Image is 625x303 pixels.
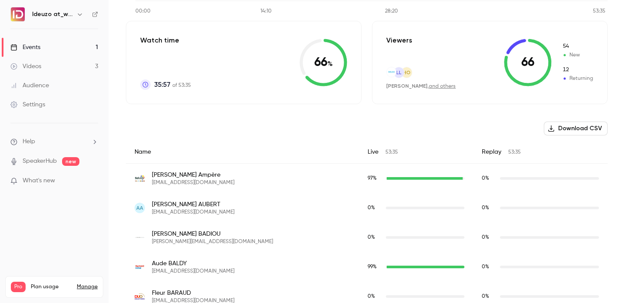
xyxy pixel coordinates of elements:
span: Replay watch time [482,175,496,182]
span: AA [136,204,143,212]
img: Ideuzo at_work [11,7,25,21]
span: Pro [11,282,26,292]
span: Fleur BARAUD [152,289,234,297]
p: Watch time [140,35,191,46]
div: h.ampere@fruidor.fr [126,164,608,194]
img: duo-solutions.fr [135,291,145,302]
span: 0 % [368,294,375,299]
span: [EMAIL_ADDRESS][DOMAIN_NAME] [152,268,234,275]
span: [PERSON_NAME][EMAIL_ADDRESS][DOMAIN_NAME] [152,238,273,245]
div: aurelie.aubert@a2solution.fr [126,193,608,223]
span: LL [396,69,401,76]
span: Live watch time [368,263,382,271]
span: 53:35 [508,150,521,155]
img: lesateliersgrandis.fr [135,232,145,243]
p: of 53:35 [154,79,191,90]
span: 0 % [482,176,489,181]
span: Aude BALDY [152,259,234,268]
img: ideuzo.com [387,67,396,77]
tspan: 53:35 [593,9,605,14]
img: fruidor.fr [135,173,145,184]
div: , [386,82,456,90]
span: New [562,43,593,50]
span: 35:57 [154,79,171,90]
a: and others [429,84,456,89]
tspan: 28:20 [385,9,398,14]
div: Audience [10,81,49,90]
div: aude.baldy@rentokil-initial.com [126,252,608,282]
div: Events [10,43,40,52]
span: [PERSON_NAME] BADIOU [152,230,273,238]
tspan: 00:00 [135,9,151,14]
span: HO [403,69,411,76]
div: Replay [473,141,608,164]
span: [PERSON_NAME] [386,83,428,89]
span: Replay watch time [482,263,496,271]
span: 53:35 [385,150,398,155]
span: 0 % [482,294,489,299]
span: 0 % [482,235,489,240]
iframe: Noticeable Trigger [88,177,98,185]
a: SpeakerHub [23,157,57,166]
h6: Ideuzo at_work [32,10,73,19]
span: Live watch time [368,293,382,300]
span: Returning [562,75,593,82]
div: Name [126,141,359,164]
tspan: 14:10 [260,9,272,14]
div: Settings [10,100,45,109]
button: Download CSV [544,122,608,135]
span: Replay watch time [482,293,496,300]
img: rentokil-initial.com [135,262,145,272]
span: [PERSON_NAME] AUBERT [152,200,234,209]
span: 0 % [368,235,375,240]
span: New [562,51,593,59]
div: Live [359,141,473,164]
span: 97 % [368,176,377,181]
div: paul.badiou@lesateliersgrandis.fr [126,223,608,252]
span: Help [23,137,35,146]
span: 0 % [482,264,489,270]
span: Replay watch time [482,204,496,212]
span: 0 % [482,205,489,211]
li: help-dropdown-opener [10,137,98,146]
span: Live watch time [368,204,382,212]
span: 99 % [368,264,377,270]
span: 0 % [368,205,375,211]
span: [PERSON_NAME] Ampère [152,171,234,179]
span: Plan usage [31,283,72,290]
span: Live watch time [368,234,382,241]
span: What's new [23,176,55,185]
a: Manage [77,283,98,290]
span: [EMAIL_ADDRESS][DOMAIN_NAME] [152,179,234,186]
span: new [62,157,79,166]
span: [EMAIL_ADDRESS][DOMAIN_NAME] [152,209,234,216]
span: Returning [562,66,593,74]
span: Live watch time [368,175,382,182]
div: Videos [10,62,41,71]
p: Viewers [386,35,412,46]
span: Replay watch time [482,234,496,241]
